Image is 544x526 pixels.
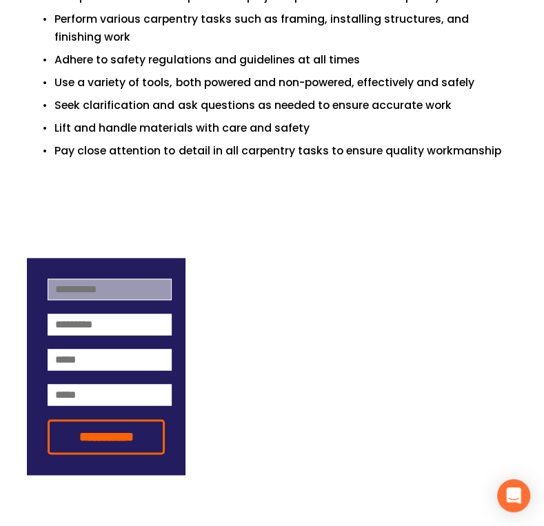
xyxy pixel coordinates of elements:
[54,142,516,159] p: Pay close attention to detail in all carpentry tasks to ensure quality workmanship
[54,74,516,91] p: Use a variety of tools, both powered and non-powered, effectively and safely
[497,479,530,512] div: Open Intercom Messenger
[54,51,516,68] p: Adhere to safety regulations and guidelines at all times
[54,119,516,136] p: Lift and handle materials with care and safety
[54,97,516,114] p: Seek clarification and ask questions as needed to ensure accurate work
[54,10,516,45] p: Perform various carpentry tasks such as framing, installing structures, and finishing work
